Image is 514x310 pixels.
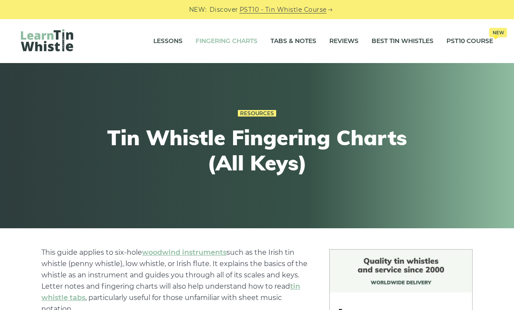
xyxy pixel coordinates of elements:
a: Reviews [329,30,358,52]
a: Fingering Charts [196,30,257,52]
a: PST10 CourseNew [446,30,493,52]
a: Best Tin Whistles [372,30,433,52]
a: woodwind instruments [142,248,227,257]
h1: Tin Whistle Fingering Charts (All Keys) [97,125,417,175]
img: LearnTinWhistle.com [21,29,73,51]
a: Lessons [153,30,183,52]
span: New [489,28,507,37]
a: Tabs & Notes [271,30,316,52]
a: Resources [238,110,276,117]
